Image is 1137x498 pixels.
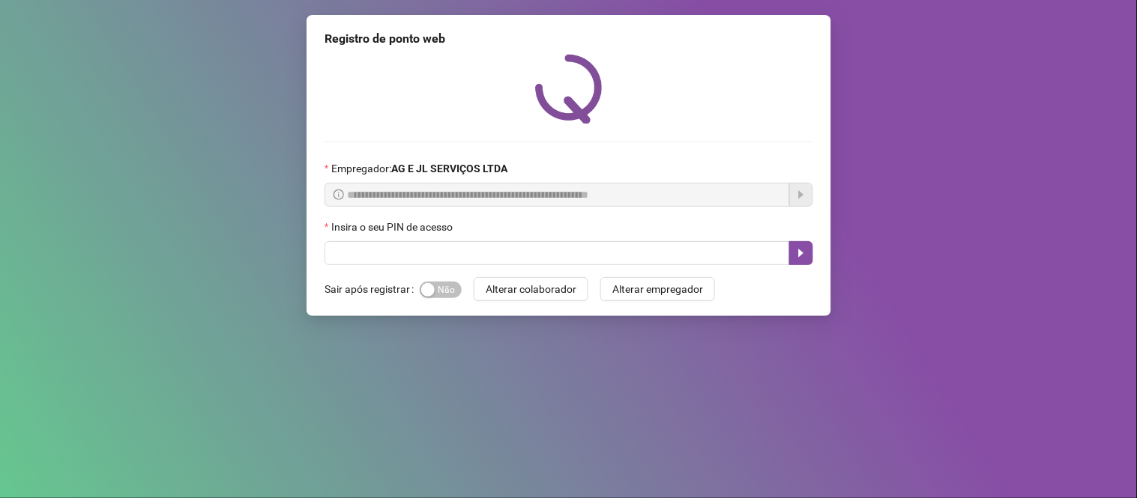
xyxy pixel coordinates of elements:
[795,247,807,259] span: caret-right
[474,277,588,301] button: Alterar colaborador
[535,54,603,124] img: QRPoint
[325,30,813,48] div: Registro de ponto web
[486,281,576,297] span: Alterar colaborador
[325,219,462,235] label: Insira o seu PIN de acesso
[600,277,715,301] button: Alterar empregador
[334,189,344,200] span: info-circle
[331,160,507,177] span: Empregador :
[325,277,420,301] label: Sair após registrar
[391,163,507,174] strong: AG E JL SERVIÇOS LTDA
[612,281,703,297] span: Alterar empregador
